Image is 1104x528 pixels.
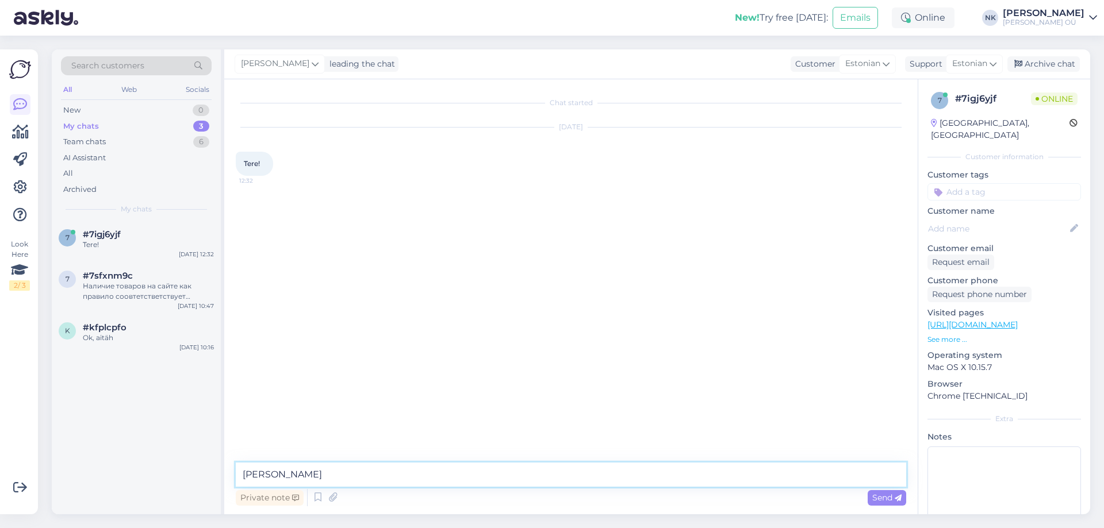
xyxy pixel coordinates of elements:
[735,12,760,23] b: New!
[1007,56,1080,72] div: Archive chat
[931,117,1069,141] div: [GEOGRAPHIC_DATA], [GEOGRAPHIC_DATA]
[982,10,998,26] div: NK
[178,302,214,310] div: [DATE] 10:47
[735,11,828,25] div: Try free [DATE]:
[63,136,106,148] div: Team chats
[63,152,106,164] div: AI Assistant
[63,168,73,179] div: All
[1031,93,1078,105] span: Online
[83,333,214,343] div: Ok, aitäh
[71,60,144,72] span: Search customers
[179,343,214,352] div: [DATE] 10:16
[83,271,133,281] span: #7sfxnm9c
[928,222,1068,235] input: Add name
[193,121,209,132] div: 3
[1003,9,1097,27] a: [PERSON_NAME][PERSON_NAME] OÜ
[833,7,878,29] button: Emails
[183,82,212,97] div: Socials
[241,57,309,70] span: [PERSON_NAME]
[927,307,1081,319] p: Visited pages
[927,431,1081,443] p: Notes
[905,58,942,70] div: Support
[63,121,99,132] div: My chats
[927,319,1018,330] a: [URL][DOMAIN_NAME]
[83,229,121,240] span: #7igj6yjf
[193,136,209,148] div: 6
[61,82,74,97] div: All
[244,159,260,168] span: Tere!
[927,287,1032,302] div: Request phone number
[66,275,70,283] span: 7
[83,322,126,333] span: #kfplcpfo
[927,378,1081,390] p: Browser
[927,255,994,270] div: Request email
[927,275,1081,287] p: Customer phone
[927,242,1081,255] p: Customer email
[119,82,139,97] div: Web
[927,152,1081,162] div: Customer information
[9,239,30,291] div: Look Here
[927,414,1081,424] div: Extra
[927,390,1081,402] p: Chrome [TECHNICAL_ID]
[236,463,906,487] textarea: [PERSON_NAME]
[325,58,395,70] div: leading the chat
[9,59,31,80] img: Askly Logo
[121,204,152,214] span: My chats
[927,349,1081,361] p: Operating system
[927,183,1081,201] input: Add a tag
[927,334,1081,345] p: See more ...
[236,490,304,506] div: Private note
[872,492,902,503] span: Send
[63,105,80,116] div: New
[193,105,209,116] div: 0
[1003,18,1084,27] div: [PERSON_NAME] OÜ
[1003,9,1084,18] div: [PERSON_NAME]
[83,240,214,250] div: Tere!
[65,326,70,335] span: k
[236,98,906,108] div: Chat started
[83,281,214,302] div: Наличие товаров на сайте как правило соовтетстветствует действительности, этот фен находится в Tä...
[66,233,70,242] span: 7
[239,176,282,185] span: 12:32
[927,361,1081,373] p: Mac OS X 10.15.7
[952,57,987,70] span: Estonian
[927,205,1081,217] p: Customer name
[236,122,906,132] div: [DATE]
[791,58,835,70] div: Customer
[927,169,1081,181] p: Customer tags
[845,57,880,70] span: Estonian
[938,96,942,105] span: 7
[63,184,97,195] div: Archived
[179,250,214,259] div: [DATE] 12:32
[955,92,1031,106] div: # 7igj6yjf
[892,7,954,28] div: Online
[9,280,30,291] div: 2 / 3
